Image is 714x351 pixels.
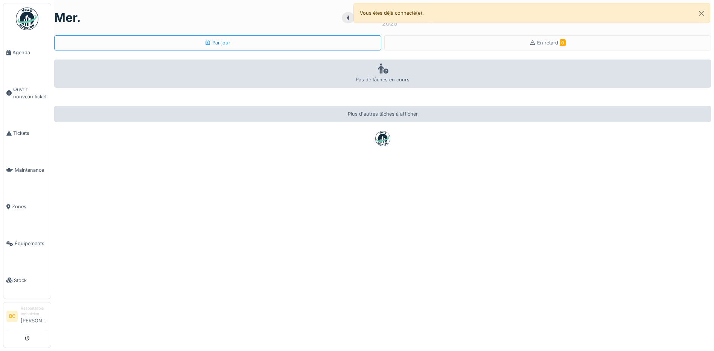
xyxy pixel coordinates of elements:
[3,262,51,299] a: Stock
[54,106,711,122] div: Plus d'autres tâches à afficher
[3,188,51,225] a: Zones
[693,3,710,23] button: Close
[3,71,51,115] a: Ouvrir nouveau ticket
[13,86,48,100] span: Ouvrir nouveau ticket
[12,49,48,56] span: Agenda
[12,203,48,210] span: Zones
[15,240,48,247] span: Équipements
[3,34,51,71] a: Agenda
[560,39,566,46] span: 0
[375,131,390,146] img: badge-BVDL4wpA.svg
[353,3,711,23] div: Vous êtes déjà connecté(e).
[13,130,48,137] span: Tickets
[21,305,48,317] div: Responsable technicien
[14,277,48,284] span: Stock
[3,225,51,262] a: Équipements
[382,19,397,28] div: 2025
[3,115,51,152] a: Tickets
[15,166,48,174] span: Maintenance
[3,152,51,189] a: Maintenance
[205,39,230,46] div: Par jour
[21,305,48,327] li: [PERSON_NAME]
[54,60,711,88] div: Pas de tâches en cours
[54,11,81,25] h1: mer.
[537,40,566,46] span: En retard
[16,8,38,30] img: Badge_color-CXgf-gQk.svg
[6,305,48,329] a: BC Responsable technicien[PERSON_NAME]
[6,311,18,322] li: BC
